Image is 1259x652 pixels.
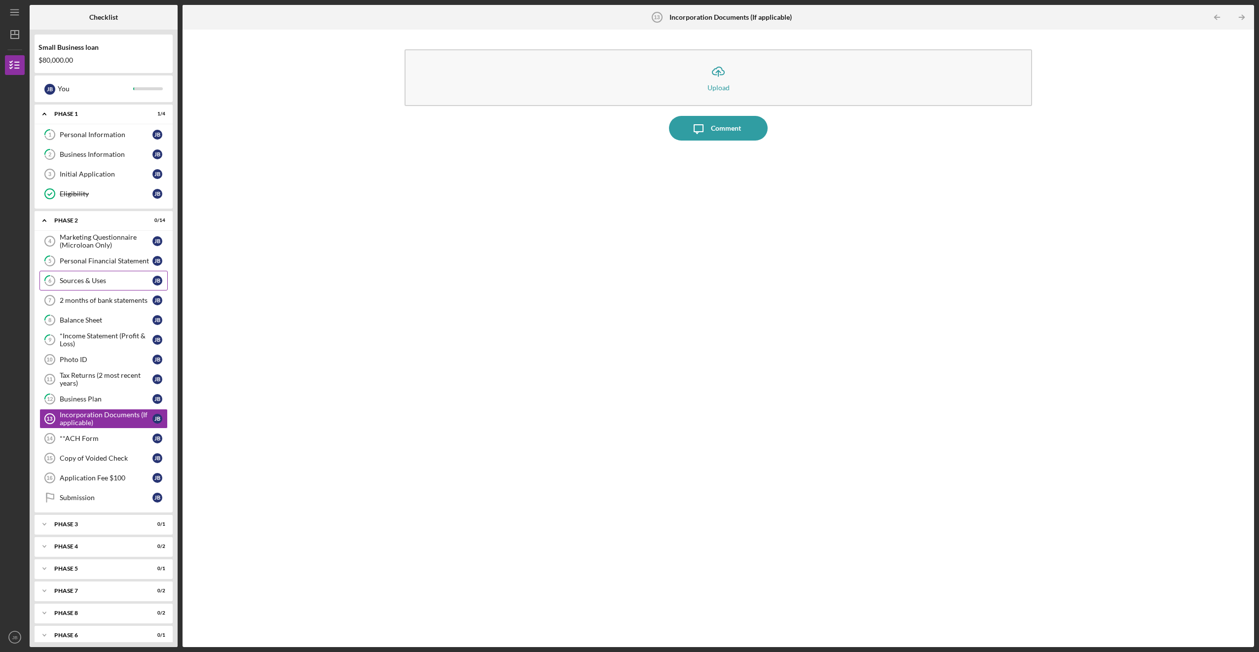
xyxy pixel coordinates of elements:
div: J B [152,374,162,384]
div: Phase 5 [54,566,141,572]
div: 2 months of bank statements [60,296,152,304]
b: Incorporation Documents (If applicable) [669,13,792,21]
div: J B [44,84,55,95]
tspan: 14 [46,435,53,441]
a: EligibilityJB [39,184,168,204]
div: Phase 2 [54,217,141,223]
div: *Income Statement (Profit & Loss) [60,332,152,348]
a: 14**ACH FormJB [39,429,168,448]
div: Photo ID [60,356,152,363]
div: J B [152,295,162,305]
div: 0 / 2 [148,588,165,594]
div: Sources & Uses [60,277,152,285]
div: J B [152,414,162,424]
div: J B [152,276,162,286]
div: J B [152,335,162,345]
div: J B [152,169,162,179]
div: Upload [707,84,730,91]
tspan: 15 [46,455,52,461]
div: You [58,80,133,97]
text: JB [12,635,17,640]
div: J B [152,315,162,325]
div: Personal Financial Statement [60,257,152,265]
div: Application Fee $100 [60,474,152,482]
div: 0 / 2 [148,543,165,549]
tspan: 4 [48,238,52,244]
tspan: 1 [48,132,51,138]
a: 16Application Fee $100JB [39,468,168,488]
a: 15Copy of Voided CheckJB [39,448,168,468]
button: Upload [405,49,1032,106]
div: J B [152,236,162,246]
b: Checklist [89,13,118,21]
a: 13Incorporation Documents (If applicable)JB [39,409,168,429]
a: 72 months of bank statementsJB [39,290,168,310]
div: Phase 3 [54,521,141,527]
tspan: 6 [48,278,52,284]
div: 1 / 4 [148,111,165,117]
a: 11Tax Returns (2 most recent years)JB [39,369,168,389]
div: Phase 1 [54,111,141,117]
div: 0 / 1 [148,566,165,572]
div: Phase 7 [54,588,141,594]
a: 4Marketing Questionnaire (Microloan Only)JB [39,231,168,251]
div: Business Plan [60,395,152,403]
div: Comment [711,116,741,141]
div: Tax Returns (2 most recent years) [60,371,152,387]
div: **ACH Form [60,435,152,442]
a: 10Photo IDJB [39,350,168,369]
tspan: 8 [48,317,51,324]
div: 0 / 14 [148,217,165,223]
div: Submission [60,494,152,502]
a: 8Balance SheetJB [39,310,168,330]
a: 2Business InformationJB [39,145,168,164]
tspan: 3 [48,171,51,177]
div: Phase 6 [54,632,141,638]
button: Comment [669,116,768,141]
div: J B [152,130,162,140]
a: 1Personal InformationJB [39,125,168,145]
div: $80,000.00 [38,56,169,64]
div: Phase 8 [54,610,141,616]
div: J B [152,493,162,503]
div: Initial Application [60,170,152,178]
div: J B [152,355,162,364]
tspan: 9 [48,337,52,343]
div: 0 / 1 [148,632,165,638]
tspan: 7 [48,297,51,303]
div: Copy of Voided Check [60,454,152,462]
div: 0 / 1 [148,521,165,527]
div: J B [152,434,162,443]
tspan: 12 [47,396,53,402]
a: 12Business PlanJB [39,389,168,409]
div: J B [152,256,162,266]
div: J B [152,453,162,463]
tspan: 13 [46,416,52,422]
div: Phase 4 [54,543,141,549]
div: Balance Sheet [60,316,152,324]
a: 5Personal Financial StatementJB [39,251,168,271]
div: Personal Information [60,131,152,139]
tspan: 11 [46,376,52,382]
tspan: 16 [46,475,52,481]
div: Small Business loan [38,43,169,51]
a: 9*Income Statement (Profit & Loss)JB [39,330,168,350]
div: Incorporation Documents (If applicable) [60,411,152,427]
div: Business Information [60,150,152,158]
div: J B [152,394,162,404]
div: 0 / 2 [148,610,165,616]
a: 3Initial ApplicationJB [39,164,168,184]
tspan: 2 [48,151,51,158]
tspan: 5 [48,258,51,264]
tspan: 10 [46,357,52,362]
button: JB [5,627,25,647]
div: Marketing Questionnaire (Microloan Only) [60,233,152,249]
a: SubmissionJB [39,488,168,507]
a: 6Sources & UsesJB [39,271,168,290]
div: J B [152,149,162,159]
div: J B [152,473,162,483]
tspan: 13 [654,14,660,20]
div: J B [152,189,162,199]
div: Eligibility [60,190,152,198]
